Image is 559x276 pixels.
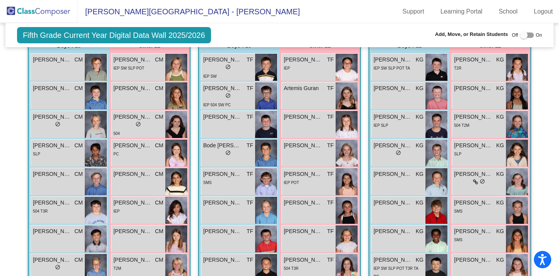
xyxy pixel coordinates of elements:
[113,84,152,92] span: [PERSON_NAME]
[33,84,72,92] span: [PERSON_NAME]
[284,141,322,150] span: [PERSON_NAME]
[454,141,493,150] span: [PERSON_NAME]
[454,56,493,64] span: [PERSON_NAME]
[135,121,141,127] span: do_not_disturb_alt
[374,227,412,235] span: [PERSON_NAME]
[454,113,493,121] span: [PERSON_NAME]
[155,56,163,64] span: CM
[203,181,212,185] span: SMS
[203,74,217,78] span: IEP SW
[17,27,211,43] span: Fifth Grade Current Year Digital Data Wall 2025/2026
[33,170,72,178] span: [PERSON_NAME]
[203,256,242,264] span: [PERSON_NAME]
[155,170,163,178] span: CM
[284,227,322,235] span: [PERSON_NAME]
[113,199,152,207] span: [PERSON_NAME]
[327,113,334,121] span: TF
[155,256,163,264] span: CM
[396,150,401,155] span: do_not_disturb_alt
[33,199,72,207] span: [PERSON_NAME]
[284,181,299,185] span: IEP POT
[33,113,72,121] span: [PERSON_NAME]
[77,5,300,18] span: [PERSON_NAME][GEOGRAPHIC_DATA] - [PERSON_NAME]
[528,5,559,18] a: Logout
[203,141,242,150] span: Bode [PERSON_NAME]
[454,84,493,92] span: [PERSON_NAME]
[416,199,424,207] span: KG
[33,209,48,213] span: 504 T3R
[203,170,242,178] span: [PERSON_NAME]
[225,150,231,155] span: do_not_disturb_alt
[416,113,424,121] span: KG
[55,121,60,127] span: do_not_disturb_alt
[113,256,152,264] span: [PERSON_NAME]
[327,199,334,207] span: TF
[327,56,334,64] span: TF
[113,152,119,156] span: PC
[492,5,524,18] a: School
[327,227,334,235] span: TF
[454,227,493,235] span: [PERSON_NAME]
[155,113,163,121] span: CM
[155,84,163,92] span: CM
[374,66,410,70] span: IEP SW SLP POT TA
[454,209,463,213] span: SMS
[247,227,253,235] span: TF
[247,199,253,207] span: TF
[454,238,463,242] span: SMS
[113,56,152,64] span: [PERSON_NAME]
[225,64,231,70] span: do_not_disturb_alt
[284,113,322,121] span: [PERSON_NAME]
[203,56,242,64] span: [PERSON_NAME]
[247,170,253,178] span: TF
[374,256,412,264] span: [PERSON_NAME]
[284,84,322,92] span: Artemis Guran
[416,227,424,235] span: KG
[247,256,253,264] span: TF
[113,113,152,121] span: [PERSON_NAME]
[33,227,72,235] span: [PERSON_NAME]
[247,84,253,92] span: TF
[203,103,231,107] span: IEP 504 SW PC
[284,56,322,64] span: [PERSON_NAME]
[113,131,120,136] span: 504
[113,266,121,271] span: T2M
[416,84,424,92] span: KG
[374,199,412,207] span: [PERSON_NAME]
[374,123,388,128] span: IEP SLP
[74,141,83,150] span: CM
[74,113,83,121] span: CM
[155,227,163,235] span: CM
[496,227,504,235] span: KG
[113,209,120,213] span: IEP
[435,31,508,38] span: Add, Move, or Retain Students
[496,113,504,121] span: KG
[327,170,334,178] span: TF
[74,256,83,264] span: CM
[416,141,424,150] span: KG
[454,170,493,178] span: [PERSON_NAME]
[203,199,242,207] span: [PERSON_NAME] [PERSON_NAME]
[203,84,242,92] span: [PERSON_NAME]
[396,5,430,18] a: Support
[225,93,231,98] span: do_not_disturb_alt
[496,56,504,64] span: KG
[247,56,253,64] span: TF
[374,141,412,150] span: [PERSON_NAME]
[74,227,83,235] span: CM
[55,264,60,270] span: do_not_disturb_alt
[496,141,504,150] span: KG
[496,84,504,92] span: KG
[374,56,412,64] span: [PERSON_NAME]
[113,141,152,150] span: [PERSON_NAME]
[74,199,83,207] span: CM
[454,152,461,156] span: SLP
[33,256,72,264] span: [PERSON_NAME]
[480,179,485,184] span: do_not_disturb_alt
[155,141,163,150] span: CM
[496,256,504,264] span: KG
[33,56,72,64] span: [PERSON_NAME]
[416,256,424,264] span: KG
[74,84,83,92] span: CM
[113,170,152,178] span: [PERSON_NAME]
